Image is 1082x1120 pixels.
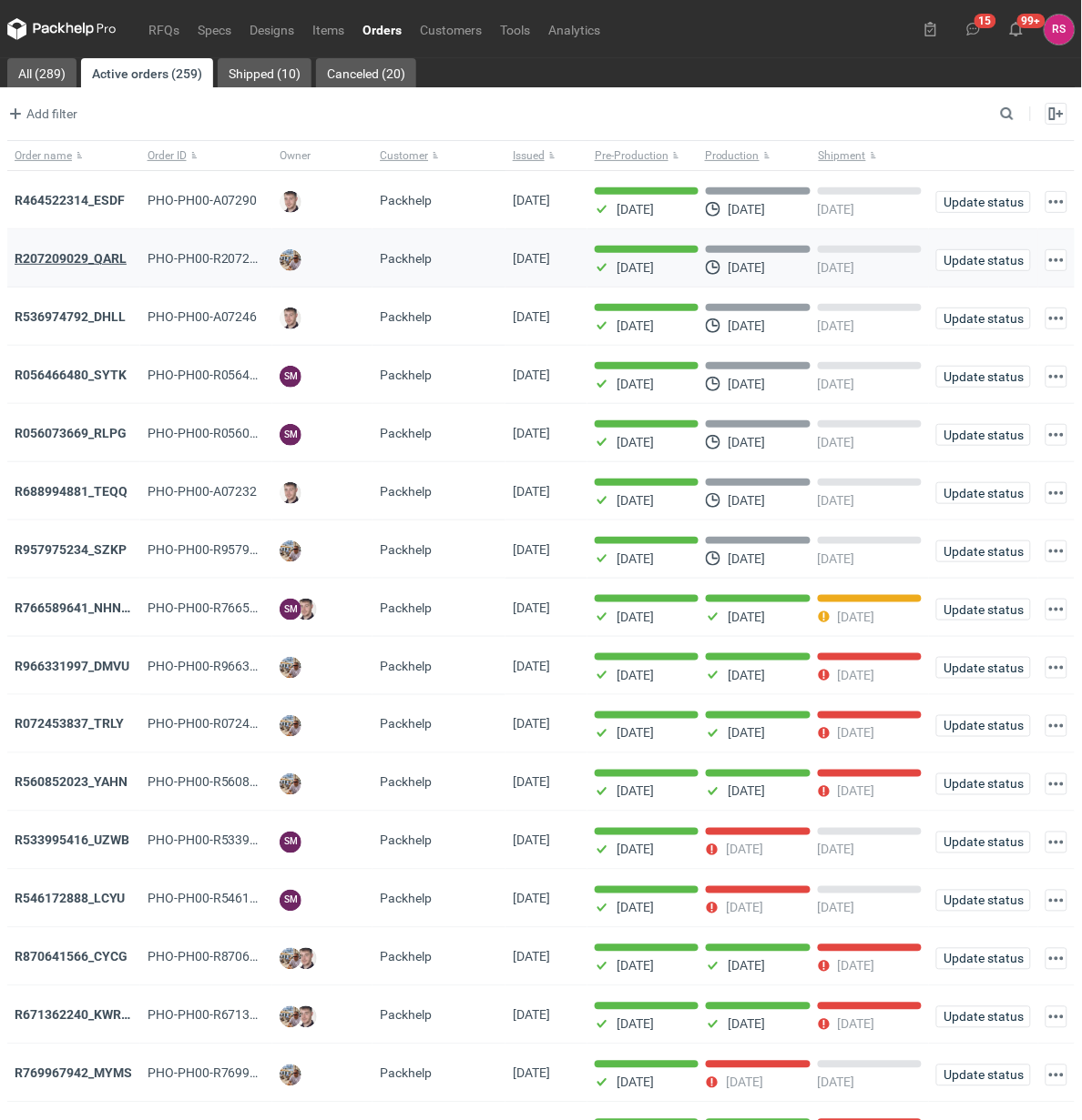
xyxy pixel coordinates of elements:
[513,148,545,163] span: Issued
[944,1011,1023,1024] span: Update status
[728,377,765,391] p: [DATE]
[728,318,765,333] p: [DATE]
[81,58,213,87] a: Active orders (259)
[295,1006,317,1028] img: Maciej Sikora
[513,1008,550,1023] span: 25/08/2025
[513,600,550,615] span: 04/09/2025
[15,659,129,673] a: R966331997_DMVU
[728,435,765,449] p: [DATE]
[513,892,550,906] span: 01/09/2025
[15,368,127,382] a: R056466480_SYTK
[705,148,760,163] span: Production
[944,661,1023,674] span: Update status
[15,1066,132,1081] a: R769967942_MYMS
[280,1065,301,1086] img: Michał Palasek
[617,1017,654,1032] p: [DATE]
[380,368,432,382] span: Packhelp
[15,892,125,906] a: R546172888_LCYU
[218,58,311,87] a: Shipped (10)
[944,1069,1023,1082] span: Update status
[936,715,1031,737] button: Update status
[148,426,325,440] span: PHO-PH00-R056073669_RLPG
[148,892,322,906] span: PHO-PH00-R546172888_LCYU
[7,58,77,87] a: All (289)
[944,429,1023,441] span: Update status
[4,103,78,125] button: Add filter
[513,368,550,382] span: 17/09/2025
[944,370,1023,383] span: Update status
[936,832,1031,853] button: Update status
[15,833,129,848] strong: R533995416_UZWB
[936,424,1031,446] button: Update status
[838,610,875,624] p: [DATE]
[280,308,301,329] img: Maciej Sikora
[280,599,301,621] figcaption: SM
[944,894,1023,907] span: Update status
[15,148,72,163] span: Order name
[411,18,491,40] a: Customers
[380,484,432,499] span: Packhelp
[373,141,505,170] button: Customer
[15,950,128,964] strong: R870641566_CYCG
[380,251,432,266] span: Packhelp
[726,901,763,915] p: [DATE]
[15,251,127,266] a: R207209029_QARL
[728,1017,765,1032] p: [DATE]
[944,196,1023,208] span: Update status
[617,1075,654,1090] p: [DATE]
[280,191,301,213] img: Maciej Sikora
[280,948,301,970] img: Michał Palasek
[15,542,127,557] a: R957975234_SZKP
[944,254,1023,267] span: Update status
[15,193,125,207] strong: R464522314_ESDF
[617,784,654,799] p: [DATE]
[728,959,765,974] p: [DATE]
[513,1066,550,1081] span: 21/08/2025
[959,15,988,44] button: 15
[1046,599,1067,621] button: Actions
[944,545,1023,558] span: Update status
[380,659,432,673] span: Packhelp
[944,778,1023,791] span: Update status
[15,484,128,499] a: R688994881_TEQQ
[1046,715,1067,737] button: Actions
[818,377,855,391] p: [DATE]
[1046,1006,1067,1028] button: Actions
[944,720,1023,732] span: Update status
[148,775,325,790] span: PHO-PH00-R560852023_YAHN
[1046,832,1067,853] button: Actions
[936,1065,1031,1086] button: Update status
[595,148,669,163] span: Pre-Production
[295,948,317,970] img: Maciej Sikora
[139,18,189,40] a: RFQs
[148,193,258,207] span: PHO-PH00-A07290
[15,1008,204,1023] a: R671362240_KWRA_QIOQ_ZFHA
[380,426,432,440] span: Packhelp
[838,668,875,682] p: [DATE]
[728,784,765,799] p: [DATE]
[617,377,654,391] p: [DATE]
[936,773,1031,795] button: Update status
[140,141,273,170] button: Order ID
[701,141,815,170] button: Production
[513,659,550,673] span: 04/09/2025
[148,251,325,266] span: PHO-PH00-R207209029_QARL
[148,950,325,964] span: PHO-PH00-R870641566_CYCG
[148,148,187,163] span: Order ID
[15,600,167,615] a: R766589641_NHNS_LUSD
[380,600,432,615] span: Packhelp
[838,1017,875,1032] p: [DATE]
[728,610,765,624] p: [DATE]
[380,1008,432,1023] span: Packhelp
[1046,890,1067,912] button: Actions
[1046,1065,1067,1086] button: Actions
[513,426,550,440] span: 17/09/2025
[148,600,363,615] span: PHO-PH00-R766589641_NHNS_LUSD
[818,551,855,566] p: [DATE]
[505,141,587,170] button: Issued
[353,18,411,40] a: Orders
[936,657,1031,679] button: Update status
